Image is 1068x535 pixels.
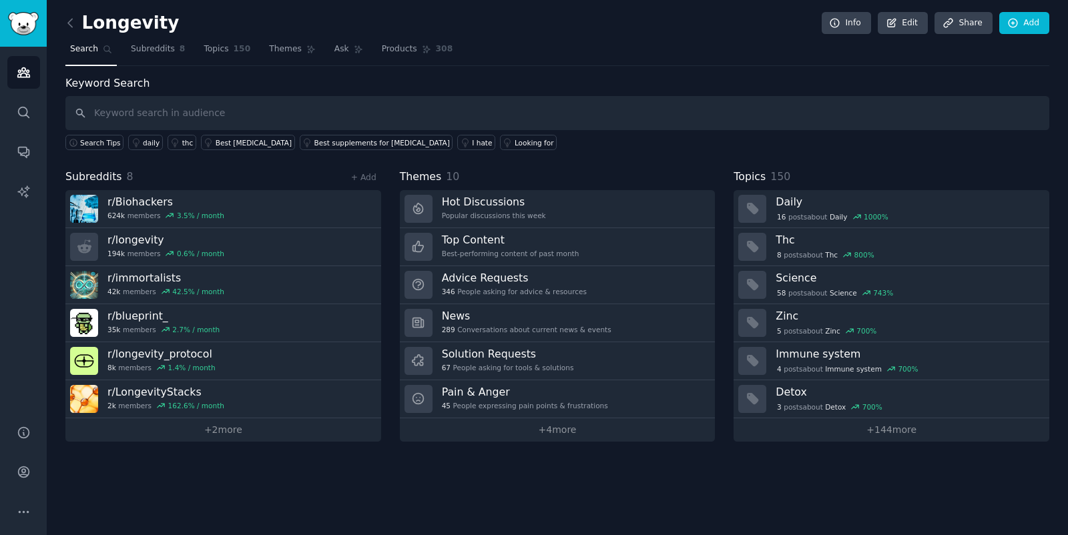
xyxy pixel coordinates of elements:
[107,249,125,258] span: 194k
[70,347,98,375] img: longevity_protocol
[777,288,786,298] span: 58
[269,43,302,55] span: Themes
[107,211,224,220] div: members
[734,190,1049,228] a: Daily16postsaboutDaily1000%
[776,271,1040,285] h3: Science
[442,325,611,334] div: Conversations about current news & events
[777,250,782,259] span: 8
[777,364,782,374] span: 4
[822,12,871,35] a: Info
[107,363,116,372] span: 8k
[442,211,546,220] div: Popular discussions this week
[776,249,875,261] div: post s about
[201,135,295,150] a: Best [MEDICAL_DATA]
[873,288,893,298] div: 743 %
[934,12,992,35] a: Share
[776,385,1040,399] h3: Detox
[734,169,766,185] span: Topics
[500,135,557,150] a: Looking for
[334,43,349,55] span: Ask
[65,228,381,266] a: r/longevity194kmembers0.6% / month
[898,364,918,374] div: 700 %
[128,135,163,150] a: daily
[442,401,608,410] div: People expressing pain points & frustrations
[734,380,1049,418] a: Detox3postsaboutDetox700%
[80,138,121,147] span: Search Tips
[107,401,116,410] span: 2k
[400,266,716,304] a: Advice Requests346People asking for advice & resources
[515,138,554,147] div: Looking for
[777,402,782,412] span: 3
[472,138,492,147] div: I hate
[70,43,98,55] span: Search
[216,138,292,147] div: Best [MEDICAL_DATA]
[442,271,587,285] h3: Advice Requests
[107,249,224,258] div: members
[442,287,587,296] div: People asking for advice & resources
[199,39,255,66] a: Topics150
[854,250,874,259] div: 800 %
[234,43,251,55] span: 150
[300,135,453,150] a: Best supplements for [MEDICAL_DATA]
[825,402,846,412] span: Detox
[776,195,1040,209] h3: Daily
[65,135,123,150] button: Search Tips
[825,250,838,259] span: Thc
[777,326,782,336] span: 5
[107,347,216,361] h3: r/ longevity_protocol
[734,304,1049,342] a: Zinc5postsaboutZinc700%
[825,364,882,374] span: Immune system
[734,266,1049,304] a: Science58postsaboutScience743%
[776,325,878,337] div: post s about
[8,12,39,35] img: GummySearch logo
[830,212,848,221] span: Daily
[65,190,381,228] a: r/Biohackers624kmembers3.5% / month
[442,363,451,372] span: 67
[776,401,883,413] div: post s about
[107,325,220,334] div: members
[776,309,1040,323] h3: Zinc
[400,304,716,342] a: News289Conversations about current news & events
[377,39,457,66] a: Products308
[168,401,224,410] div: 162.6 % / month
[107,385,224,399] h3: r/ LongevityStacks
[442,233,579,247] h3: Top Content
[143,138,160,147] div: daily
[107,287,224,296] div: members
[878,12,928,35] a: Edit
[180,43,186,55] span: 8
[65,13,179,34] h2: Longevity
[127,170,133,183] span: 8
[70,271,98,299] img: immortalists
[107,309,220,323] h3: r/ blueprint_
[70,309,98,337] img: blueprint_
[446,170,459,183] span: 10
[864,212,888,221] div: 1000 %
[65,418,381,442] a: +2more
[65,342,381,380] a: r/longevity_protocol8kmembers1.4% / month
[442,325,455,334] span: 289
[126,39,190,66] a: Subreddits8
[825,326,840,336] span: Zinc
[830,288,857,298] span: Science
[107,211,125,220] span: 624k
[107,325,120,334] span: 35k
[177,211,224,220] div: 3.5 % / month
[776,233,1040,247] h3: Thc
[70,195,98,223] img: Biohackers
[168,363,216,372] div: 1.4 % / month
[400,418,716,442] a: +4more
[400,228,716,266] a: Top ContentBest-performing content of past month
[107,401,224,410] div: members
[172,287,224,296] div: 42.5 % / month
[862,402,882,412] div: 700 %
[734,418,1049,442] a: +144more
[107,363,216,372] div: members
[351,173,376,182] a: + Add
[856,326,876,336] div: 700 %
[314,138,450,147] div: Best supplements for [MEDICAL_DATA]
[442,347,574,361] h3: Solution Requests
[442,363,574,372] div: People asking for tools & solutions
[131,43,175,55] span: Subreddits
[65,266,381,304] a: r/immortalists42kmembers42.5% / month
